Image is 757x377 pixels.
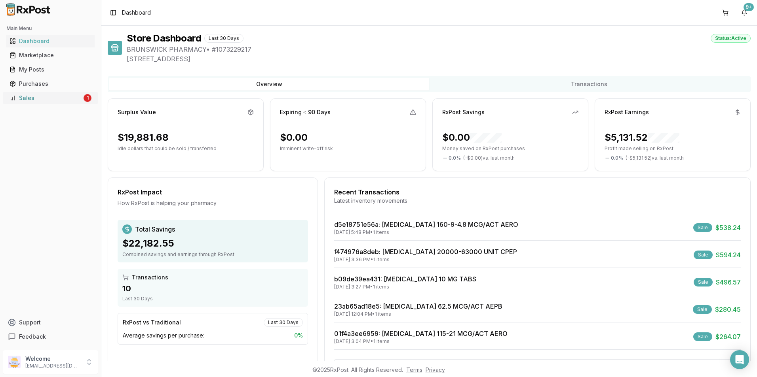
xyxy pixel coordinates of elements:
p: Idle dollars that could be sold / transferred [118,145,254,152]
p: Welcome [25,355,80,363]
div: Surplus Value [118,108,156,116]
span: Feedback [19,333,46,341]
div: [DATE] 3:27 PM • 1 items [334,284,476,290]
div: Sale [694,278,713,287]
span: $538.24 [715,223,741,232]
div: $19,881.68 [118,131,169,144]
a: 01f4a3ee6959: [MEDICAL_DATA] 115-21 MCG/ACT AERO [334,330,508,337]
button: Dashboard [3,35,98,47]
div: Last 30 Days [204,34,243,43]
h2: Main Menu [6,25,95,32]
button: Purchases [3,77,98,90]
button: Transactions [429,78,749,90]
span: $264.07 [715,332,741,341]
a: Marketplace [6,48,95,62]
p: Money saved on RxPost purchases [442,145,578,152]
span: $280.45 [715,305,741,314]
span: 0.0 % [611,155,623,161]
span: $496.57 [716,277,741,287]
div: Purchases [10,80,91,88]
span: ( - $5,131.52 ) vs. last month [626,155,684,161]
h1: Store Dashboard [127,32,201,45]
div: Expiring ≤ 90 Days [280,108,331,116]
div: Sale [694,251,713,259]
span: 0 % [294,332,303,339]
a: b09de39ea431: [MEDICAL_DATA] 10 MG TABS [334,275,476,283]
div: 1 [84,94,91,102]
div: $22,182.55 [122,237,303,250]
span: Total Savings [135,224,175,234]
button: Overview [109,78,429,90]
div: Recent Transactions [334,187,741,197]
a: Sales1 [6,91,95,105]
a: f474976a8deb: [MEDICAL_DATA] 20000-63000 UNIT CPEP [334,248,517,256]
div: My Posts [10,66,91,74]
a: 23ab65ad18e5: [MEDICAL_DATA] 62.5 MCG/ACT AEPB [334,302,502,310]
p: Imminent write-off risk [280,145,416,152]
div: RxPost Earnings [605,108,649,116]
div: Dashboard [10,37,91,45]
p: Profit made selling on RxPost [605,145,741,152]
div: [DATE] 3:04 PM • 1 items [334,338,508,345]
div: $0.00 [280,131,308,144]
div: RxPost Savings [442,108,485,116]
div: Marketplace [10,51,91,59]
nav: breadcrumb [122,9,151,17]
div: Status: Active [711,34,751,43]
div: RxPost Impact [118,187,308,197]
span: Dashboard [122,9,151,17]
span: Average savings per purchase: [123,332,204,339]
div: How RxPost is helping your pharmacy [118,199,308,207]
button: My Posts [3,63,98,76]
a: Privacy [426,366,445,373]
button: View All Transactions [334,359,741,372]
span: [STREET_ADDRESS] [127,54,751,64]
button: Support [3,315,98,330]
div: 10 [122,283,303,294]
div: RxPost vs Traditional [123,319,181,326]
span: $594.24 [716,250,741,260]
a: Terms [406,366,422,373]
p: [EMAIL_ADDRESS][DOMAIN_NAME] [25,363,80,369]
div: 9+ [744,3,754,11]
div: Sale [693,305,712,314]
button: Sales1 [3,92,98,104]
img: RxPost Logo [3,3,54,16]
div: Latest inventory movements [334,197,741,205]
div: Sales [10,94,82,102]
span: Transactions [132,273,168,281]
button: 9+ [738,6,751,19]
div: Sale [693,223,712,232]
span: ( - $0.00 ) vs. last month [463,155,515,161]
a: d5e18751e56a: [MEDICAL_DATA] 160-9-4.8 MCG/ACT AERO [334,221,518,228]
span: BRUNSWICK PHARMACY • # 1073229217 [127,45,751,54]
a: Purchases [6,77,95,91]
div: $0.00 [442,131,502,144]
div: [DATE] 12:04 PM • 1 items [334,311,502,317]
div: Last 30 Days [122,296,303,302]
div: Combined savings and earnings through RxPost [122,251,303,258]
div: Open Intercom Messenger [730,350,749,369]
a: Dashboard [6,34,95,48]
div: [DATE] 5:48 PM • 1 items [334,229,518,236]
a: My Posts [6,62,95,77]
img: User avatar [8,356,21,368]
div: [DATE] 3:36 PM • 1 items [334,256,517,263]
span: 0.0 % [449,155,461,161]
div: $5,131.52 [605,131,679,144]
button: Marketplace [3,49,98,62]
div: Sale [693,332,712,341]
button: Feedback [3,330,98,344]
div: Last 30 Days [264,318,303,327]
